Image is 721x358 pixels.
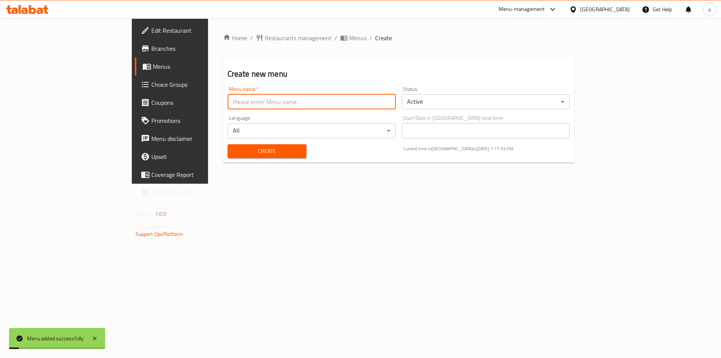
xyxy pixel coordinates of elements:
div: All [228,123,396,138]
a: Support.OpsPlatform [136,229,183,239]
a: Restaurants management [256,33,332,42]
span: Branches [151,44,246,53]
span: a [708,5,711,14]
span: Promotions [151,116,246,125]
span: Menu disclaimer [151,134,246,143]
div: [GEOGRAPHIC_DATA] [580,5,630,14]
button: Create [228,144,306,158]
span: Coverage Report [151,170,246,179]
div: Menu-management [499,5,545,14]
a: Promotions [135,112,252,130]
a: Edit Restaurant [135,21,252,39]
div: Active [402,94,570,109]
span: Restaurants management [265,33,332,42]
span: Edit Restaurant [151,26,246,35]
span: Version: [136,209,154,219]
a: Menus [340,33,367,42]
a: Choice Groups [135,76,252,94]
span: Upsell [151,152,246,161]
a: Menus [135,57,252,76]
a: Branches [135,39,252,57]
span: Grocery Checklist [151,188,246,197]
a: Grocery Checklist [135,184,252,202]
a: Coupons [135,94,252,112]
p: Current time in [GEOGRAPHIC_DATA] is [DATE] 1:17:53 PM [403,145,570,152]
span: Coupons [151,98,246,107]
a: Coverage Report [135,166,252,184]
span: Menus [349,33,367,42]
a: Upsell [135,148,252,166]
li: / [335,33,337,42]
span: 1.0.0 [155,209,167,219]
h2: Create new menu [228,68,570,80]
a: Menu disclaimer [135,130,252,148]
li: / [370,33,372,42]
div: Menu added successfully [27,334,84,343]
input: Please enter Menu name [228,94,396,109]
span: Choice Groups [151,80,246,89]
span: Create [375,33,392,42]
span: Menus [153,62,246,71]
span: Create [234,147,300,156]
span: Get support on: [136,222,170,231]
nav: breadcrumb [223,33,575,42]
